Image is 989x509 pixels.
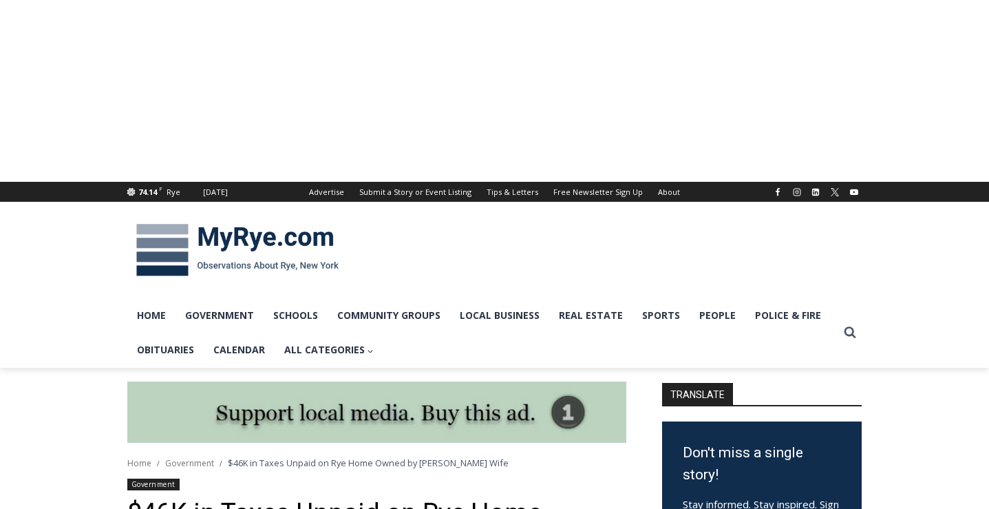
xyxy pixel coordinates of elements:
[301,182,688,202] nav: Secondary Navigation
[157,459,160,468] span: /
[127,214,348,286] img: MyRye.com
[127,479,180,490] a: Government
[745,298,831,333] a: Police & Fire
[176,298,264,333] a: Government
[683,442,841,486] h3: Don't miss a single story!
[549,298,632,333] a: Real Estate
[450,298,549,333] a: Local Business
[546,182,650,202] a: Free Newsletter Sign Up
[228,457,509,469] span: $46K in Taxes Unpaid on Rye Home Owned by [PERSON_NAME] Wife
[838,320,862,345] button: View Search Form
[352,182,479,202] a: Submit a Story or Event Listing
[846,184,862,200] a: YouTube
[807,184,824,200] a: Linkedin
[203,186,228,198] div: [DATE]
[662,383,733,405] strong: TRANSLATE
[127,456,626,470] nav: Breadcrumbs
[632,298,690,333] a: Sports
[650,182,688,202] a: About
[127,457,151,469] a: Home
[127,298,176,333] a: Home
[127,333,204,367] a: Obituaries
[789,184,805,200] a: Instagram
[220,459,222,468] span: /
[264,298,328,333] a: Schools
[827,184,843,200] a: X
[159,185,162,192] span: F
[165,457,214,469] a: Government
[127,382,626,444] img: support local media, buy this ad
[479,182,546,202] a: Tips & Letters
[167,186,180,198] div: Rye
[127,298,838,368] nav: Primary Navigation
[328,298,450,333] a: Community Groups
[138,187,157,197] span: 74.14
[769,184,786,200] a: Facebook
[690,298,745,333] a: People
[204,333,275,367] a: Calendar
[284,342,374,357] span: All Categories
[301,182,352,202] a: Advertise
[275,333,384,367] a: All Categories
